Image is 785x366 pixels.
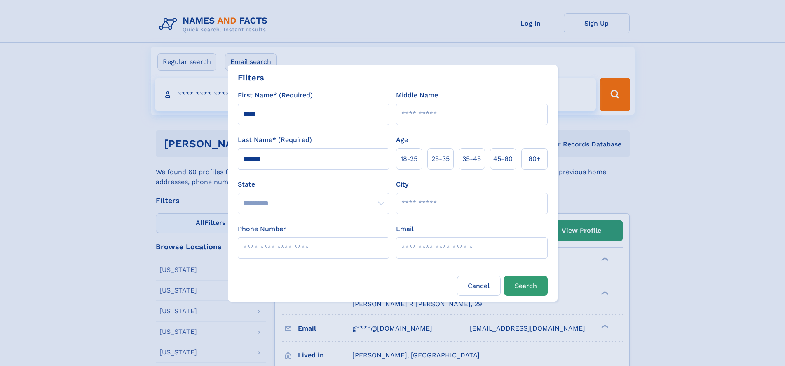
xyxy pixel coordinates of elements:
[396,90,438,100] label: Middle Name
[238,179,389,189] label: State
[396,179,408,189] label: City
[504,276,548,296] button: Search
[238,135,312,145] label: Last Name* (Required)
[396,135,408,145] label: Age
[396,224,414,234] label: Email
[431,154,450,164] span: 25‑35
[238,71,264,84] div: Filters
[238,90,313,100] label: First Name* (Required)
[401,154,417,164] span: 18‑25
[462,154,481,164] span: 35‑45
[457,276,501,296] label: Cancel
[493,154,513,164] span: 45‑60
[238,224,286,234] label: Phone Number
[528,154,541,164] span: 60+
